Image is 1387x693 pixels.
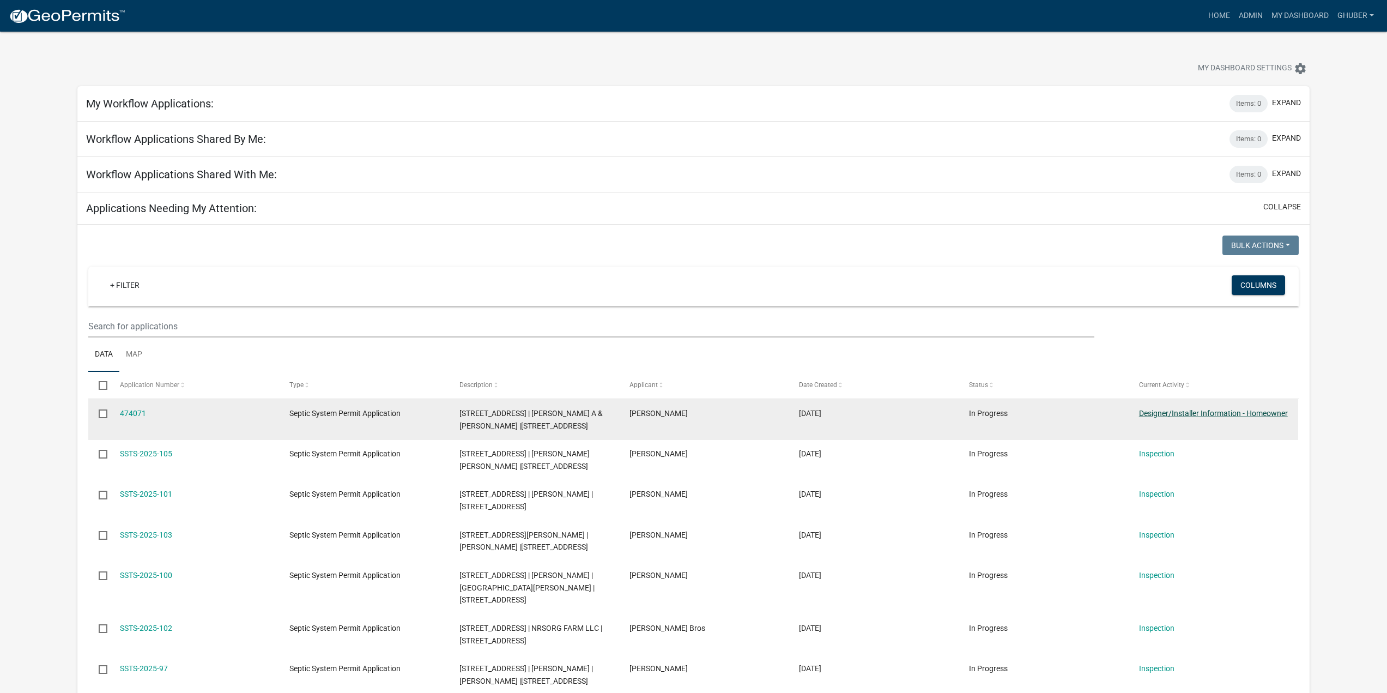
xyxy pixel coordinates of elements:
div: Items: 0 [1229,130,1268,148]
span: 23868 70TH ST | KENT L THOMPSON | BONNI V THOMPSON |23868 70TH ST [459,571,595,605]
div: Items: 0 [1229,95,1268,112]
a: SSTS-2025-101 [120,490,172,498]
a: Inspection [1139,571,1174,580]
button: expand [1272,168,1301,179]
a: Inspection [1139,664,1174,673]
span: 08/10/2025 [799,490,821,498]
span: In Progress [969,664,1008,673]
div: Items: 0 [1229,166,1268,183]
a: Data [88,338,119,372]
span: In Progress [969,571,1008,580]
span: In Progress [969,449,1008,458]
span: Septic System Permit Application [289,449,401,458]
span: Application Number [120,381,179,389]
datatable-header-cell: Description [449,372,619,398]
span: James Bros [629,624,705,632]
h5: Workflow Applications Shared By Me: [86,132,266,146]
span: Septic System Permit Application [289,571,401,580]
a: Designer/Installer Information - Homeowner [1139,409,1288,418]
span: 21720 STATE HWY 13 | MCKENZIE LEE GILBY |21720 STATE HWY 13 [459,449,590,471]
span: 08/10/2025 [799,571,821,580]
a: SSTS-2025-97 [120,664,168,673]
a: SSTS-2025-103 [120,531,172,539]
span: Phillip Schleicher [629,571,688,580]
a: Inspection [1139,449,1174,458]
button: Bulk Actions [1222,236,1299,255]
span: 9922 STATE HWY 30 | NRSORG FARM LLC |9922 STATE HWY 30 [459,624,602,645]
a: SSTS-2025-102 [120,624,172,632]
span: In Progress [969,531,1008,539]
span: 08/06/2025 [799,624,821,632]
span: Current Activity [1139,381,1184,389]
datatable-header-cell: Applicant [619,372,789,398]
a: My Dashboard [1267,5,1333,26]
button: Columns [1232,275,1285,295]
span: 30305 128TH ST | DONALD A & BONITA J WOITAS |30305 128TH ST [459,409,603,430]
button: expand [1272,132,1301,144]
span: Phillip Schleicher [629,490,688,498]
datatable-header-cell: Current Activity [1129,372,1299,398]
a: Admin [1234,5,1267,26]
span: 17236 237TH AVE | RANDY E ANDERSON | LORI K ANDERSON |17236 237TH AVE [459,664,593,685]
h5: My Workflow Applications: [86,97,214,110]
span: Phillip Schleicher [629,531,688,539]
span: In Progress [969,490,1008,498]
a: SSTS-2025-100 [120,571,172,580]
span: 09/05/2025 [799,409,821,418]
span: Septic System Permit Application [289,490,401,498]
datatable-header-cell: Status [959,372,1129,398]
button: expand [1272,97,1301,109]
h5: Applications Needing My Attention: [86,202,257,215]
span: Date Created [799,381,837,389]
span: In Progress [969,624,1008,632]
span: Septic System Permit Application [289,531,401,539]
span: 08/20/2025 [799,449,821,458]
span: Septic System Permit Application [289,409,401,418]
span: My Dashboard Settings [1198,62,1292,75]
button: collapse [1263,201,1301,213]
span: 11427 WILTON BRIDGE RD | JILLAYNE RAETZ |11427 WILTON BRIDGE RD [459,490,593,511]
span: 08/01/2025 [799,664,821,673]
h5: Workflow Applications Shared With Me: [86,168,277,181]
a: GHuber [1333,5,1378,26]
span: Septic System Permit Application [289,624,401,632]
datatable-header-cell: Date Created [789,372,959,398]
datatable-header-cell: Type [279,372,449,398]
span: Septic System Permit Application [289,664,401,673]
input: Search for applications [88,315,1094,338]
span: Status [969,381,988,389]
datatable-header-cell: Select [88,372,109,398]
a: + Filter [101,275,148,295]
span: Kyle Jamison Ladlie [629,449,688,458]
button: My Dashboard Settingssettings [1189,58,1316,79]
span: Bonita Woitas [629,409,688,418]
a: Inspection [1139,624,1174,632]
a: Inspection [1139,531,1174,539]
span: Description [459,381,493,389]
span: 24460 STATE HWY 83 | FRANKLIN FLICKINGER | TORI RAIMANN |24460 STATE HWY 83 [459,531,588,552]
a: Home [1204,5,1234,26]
datatable-header-cell: Application Number [110,372,280,398]
span: In Progress [969,409,1008,418]
a: 474071 [120,409,146,418]
span: Applicant [629,381,658,389]
span: 08/10/2025 [799,531,821,539]
i: settings [1294,62,1307,75]
a: Map [119,338,149,372]
a: SSTS-2025-105 [120,449,172,458]
span: Lori Anderson [629,664,688,673]
span: Type [289,381,304,389]
a: Inspection [1139,490,1174,498]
